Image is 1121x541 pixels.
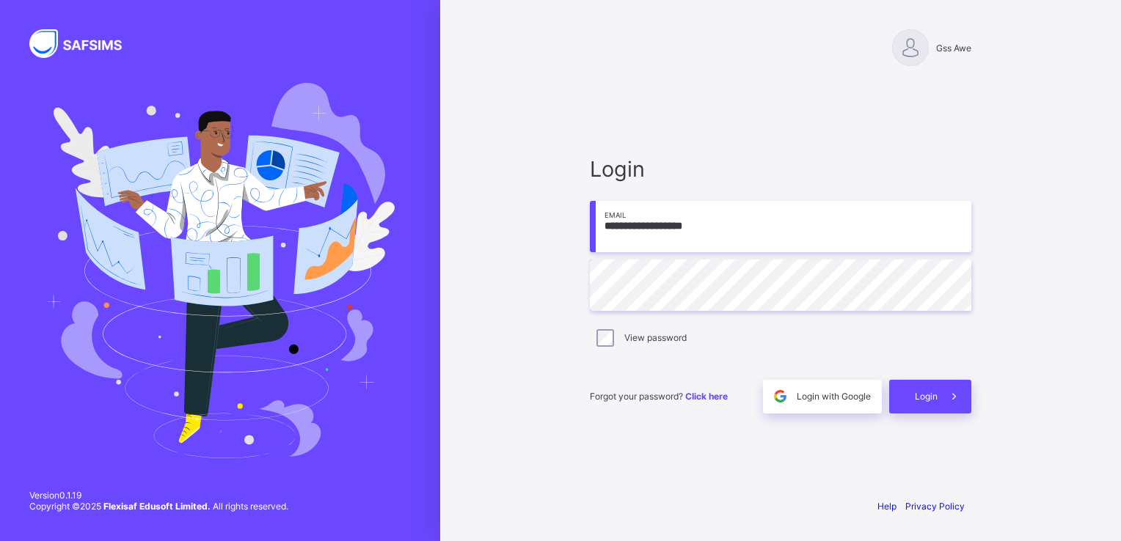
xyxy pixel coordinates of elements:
[590,391,728,402] span: Forgot your password?
[29,29,139,58] img: SAFSIMS Logo
[685,391,728,402] a: Click here
[45,83,395,458] img: Hero Image
[29,501,288,512] span: Copyright © 2025 All rights reserved.
[936,43,971,54] span: Gss Awe
[877,501,897,512] a: Help
[797,391,871,402] span: Login with Google
[915,391,938,402] span: Login
[624,332,687,343] label: View password
[905,501,965,512] a: Privacy Policy
[29,490,288,501] span: Version 0.1.19
[103,501,211,512] strong: Flexisaf Edusoft Limited.
[772,388,789,405] img: google.396cfc9801f0270233282035f929180a.svg
[590,156,971,182] span: Login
